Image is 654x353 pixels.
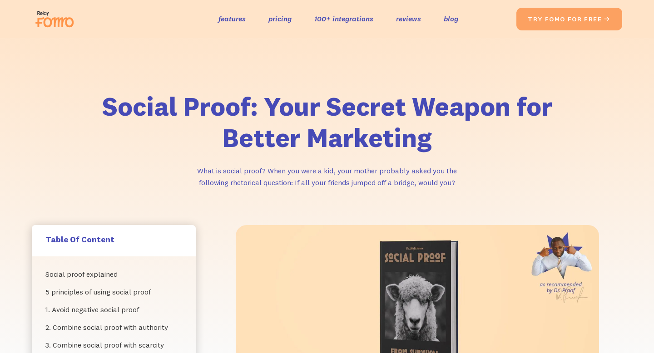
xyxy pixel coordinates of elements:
a: 1. Avoid negative social proof [45,301,182,319]
a: pricing [268,12,292,25]
span:  [604,15,611,23]
a: try fomo for free [516,8,622,30]
a: reviews [396,12,421,25]
h1: Social Proof: Your Secret Weapon for Better Marketing [95,91,559,154]
a: features [218,12,246,25]
a: blog [444,12,458,25]
a: Social proof explained [45,265,182,283]
a: 5 principles of using social proof [45,283,182,301]
a: 100+ integrations [314,12,373,25]
p: What is social proof? When you were a kid, your mother probably asked you the following rhetorica... [191,165,463,189]
a: 2. Combine social proof with authority [45,319,182,336]
h5: Table Of Content [45,234,182,245]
